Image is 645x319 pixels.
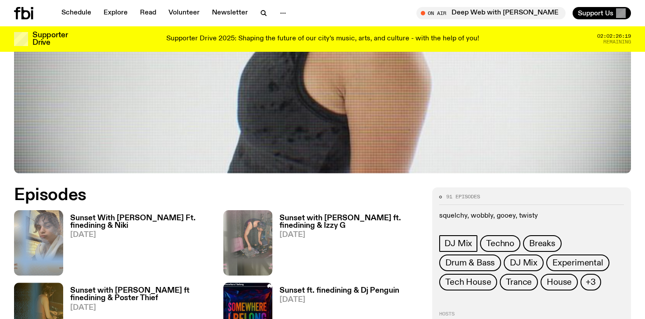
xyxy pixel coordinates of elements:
[163,7,205,19] a: Volunteer
[70,231,213,239] span: [DATE]
[529,239,555,248] span: Breaks
[166,35,479,43] p: Supporter Drive 2025: Shaping the future of our city’s music, arts, and culture - with the help o...
[272,215,422,276] a: Sunset with [PERSON_NAME] ft. finedining & Izzy G[DATE]
[444,239,472,248] span: DJ Mix
[504,254,544,271] a: DJ Mix
[552,258,603,268] span: Experimental
[445,258,495,268] span: Drum & Bass
[480,235,520,252] a: Techno
[98,7,133,19] a: Explore
[439,274,497,290] a: Tech House
[547,277,572,287] span: House
[546,254,609,271] a: Experimental
[279,296,399,304] span: [DATE]
[439,235,477,252] a: DJ Mix
[63,215,213,276] a: Sunset With [PERSON_NAME] Ft. finedining & Niki[DATE]
[439,254,501,271] a: Drum & Bass
[207,7,253,19] a: Newsletter
[578,9,613,17] span: Support Us
[70,287,213,302] h3: Sunset with [PERSON_NAME] ft finedining & Poster Thief
[523,235,562,252] a: Breaks
[486,239,514,248] span: Techno
[597,34,631,39] span: 02:02:26:19
[603,39,631,44] span: Remaining
[416,7,566,19] button: On AirDeep Web with [PERSON_NAME]
[70,304,213,312] span: [DATE]
[135,7,161,19] a: Read
[586,277,596,287] span: +3
[541,274,578,290] a: House
[279,215,422,229] h3: Sunset with [PERSON_NAME] ft. finedining & Izzy G
[506,277,532,287] span: Trance
[279,231,422,239] span: [DATE]
[500,274,538,290] a: Trance
[573,7,631,19] button: Support Us
[580,274,601,290] button: +3
[56,7,97,19] a: Schedule
[14,187,422,203] h2: Episodes
[446,194,480,199] span: 91 episodes
[445,277,491,287] span: Tech House
[70,215,213,229] h3: Sunset With [PERSON_NAME] Ft. finedining & Niki
[510,258,537,268] span: DJ Mix
[279,287,399,294] h3: Sunset ft. finedining & Dj Penguin
[439,212,624,220] p: squelchy, wobbly, gooey, twisty
[32,32,68,47] h3: Supporter Drive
